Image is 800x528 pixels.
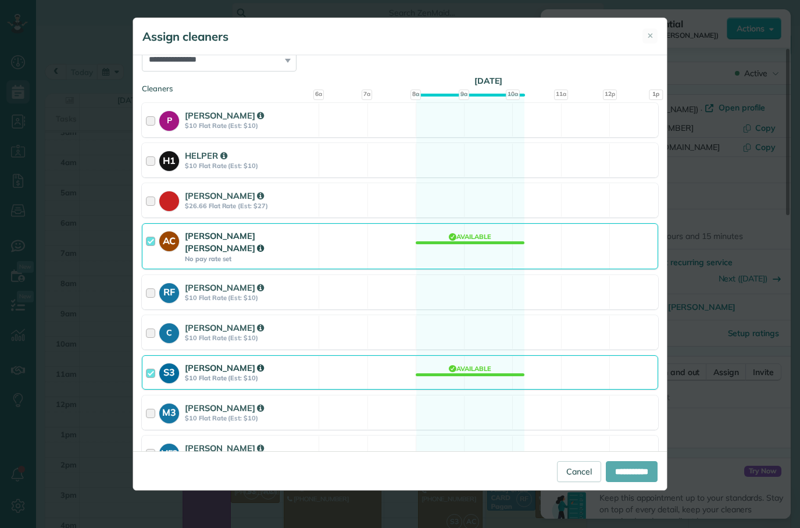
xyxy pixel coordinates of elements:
[185,230,264,254] strong: [PERSON_NAME] [PERSON_NAME]
[185,110,264,121] strong: [PERSON_NAME]
[159,151,179,167] strong: H1
[185,202,315,210] strong: $26.66 Flat Rate (Est: $27)
[159,363,179,380] strong: S3
[647,30,653,41] span: ✕
[159,111,179,127] strong: P
[185,402,264,413] strong: [PERSON_NAME]
[159,231,179,248] strong: AC
[185,282,264,293] strong: [PERSON_NAME]
[185,374,315,382] strong: $10 Flat Rate (Est: $10)
[185,322,264,333] strong: [PERSON_NAME]
[185,255,315,263] strong: No pay rate set
[159,323,179,339] strong: C
[185,150,227,161] strong: HELPER
[185,362,264,373] strong: [PERSON_NAME]
[185,294,315,302] strong: $10 Flat Rate (Est: $10)
[557,461,601,482] a: Cancel
[185,334,315,342] strong: $10 Flat Rate (Est: $10)
[142,83,658,87] div: Cleaners
[185,122,315,130] strong: $10 Flat Rate (Est: $10)
[159,404,179,420] strong: M3
[142,28,228,45] h5: Assign cleaners
[185,190,264,201] strong: [PERSON_NAME]
[185,414,315,422] strong: $10 Flat Rate (Est: $10)
[159,444,179,459] strong: MF3
[159,283,179,299] strong: RF
[185,162,315,170] strong: $10 Flat Rate (Est: $10)
[185,443,264,454] strong: [PERSON_NAME]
